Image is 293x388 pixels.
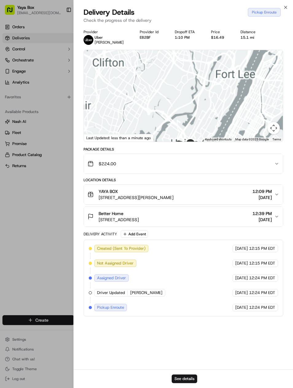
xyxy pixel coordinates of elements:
span: [DATE] [235,275,248,281]
span: [DATE] [252,194,272,201]
span: [PERSON_NAME] [19,95,50,100]
div: Package Details [84,147,283,152]
div: Dropoff ETA [175,29,206,34]
span: [DATE] [235,290,248,296]
span: YAYA BOX [99,188,118,194]
span: [DATE] [235,246,248,251]
div: 📗 [6,138,11,143]
a: 📗Knowledge Base [4,135,49,146]
button: Add Event [121,230,148,238]
div: Delivery Activity [84,232,117,237]
button: See details [172,374,197,383]
span: 12:15 PM EDT [249,261,275,266]
span: Regen Pajulas [19,112,45,117]
div: Last Updated: less than a minute ago [84,134,154,142]
span: 12:24 PM EDT [249,290,275,296]
button: Keyboard shortcuts [205,137,232,142]
span: $224.00 [99,161,116,167]
span: [DATE] [235,261,248,266]
span: Created (Sent To Provider) [97,246,146,251]
input: Got a question? Start typing here... [16,40,111,46]
img: uber-new-logo.jpeg [84,35,93,45]
button: Map camera controls [268,122,280,134]
img: 1736555255976-a54dd68f-1ca7-489b-9aae-adbdc363a1c4 [6,59,17,70]
div: 💻 [52,138,57,143]
div: $16.49 [211,35,236,40]
div: Location Details [84,178,283,182]
img: Nash [6,6,18,18]
button: $224.00 [84,154,283,174]
span: 12:24 PM EDT [249,275,275,281]
div: Start new chat [28,59,101,65]
button: See all [95,79,112,86]
span: [PERSON_NAME] [95,40,124,45]
span: [DATE] [54,95,67,100]
span: [STREET_ADDRESS] [99,217,139,223]
img: 1736555255976-a54dd68f-1ca7-489b-9aae-adbdc363a1c4 [12,96,17,100]
p: Welcome 👋 [6,25,112,34]
p: Check the progress of the delivery [84,17,283,23]
span: [PERSON_NAME] [130,290,162,296]
div: 15.1 mi [240,35,267,40]
div: Price [211,29,236,34]
span: Driver Updated [97,290,125,296]
img: Regen Pajulas [6,106,16,116]
span: 12:39 PM [252,210,272,217]
img: 1736555255976-a54dd68f-1ca7-489b-9aae-adbdc363a1c4 [12,112,17,117]
span: Knowledge Base [12,137,47,143]
a: Powered byPylon [43,152,74,157]
img: Joseph V. [6,89,16,99]
span: Not Assigned Driver [97,261,134,266]
span: Pylon [61,152,74,157]
span: Better Home [99,210,123,217]
button: Better Home[STREET_ADDRESS]12:39 PM[DATE] [84,207,283,226]
span: API Documentation [58,137,99,143]
div: We're available if you need us! [28,65,84,70]
button: YAYA BOX[STREET_ADDRESS][PERSON_NAME]12:09 PM[DATE] [84,185,283,204]
span: Delivery Details [84,7,135,17]
span: 12:15 PM EDT [249,246,275,251]
span: [DATE] [252,217,272,223]
img: 1756434665150-4e636765-6d04-44f2-b13a-1d7bbed723a0 [13,59,24,70]
button: E82BF [140,35,150,40]
span: [DATE] [235,305,248,310]
span: Map data ©2025 Google [235,138,269,141]
button: Start new chat [104,61,112,68]
span: 12:09 PM [252,188,272,194]
p: Uber [95,35,124,40]
div: Provider [84,29,135,34]
div: Distance [240,29,267,34]
a: 💻API Documentation [49,135,101,146]
span: • [46,112,48,117]
div: Past conversations [6,80,41,85]
span: [STREET_ADDRESS][PERSON_NAME] [99,194,174,201]
span: • [51,95,53,100]
span: 12:24 PM EDT [249,305,275,310]
div: 1:10 PM [175,35,206,40]
a: Terms (opens in new tab) [272,138,281,141]
img: Google [85,134,106,142]
a: Open this area in Google Maps (opens a new window) [85,134,106,142]
span: Pickup Enroute [97,305,124,310]
span: Assigned Driver [97,275,126,281]
span: [DATE] [49,112,62,117]
div: Provider Id [140,29,170,34]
